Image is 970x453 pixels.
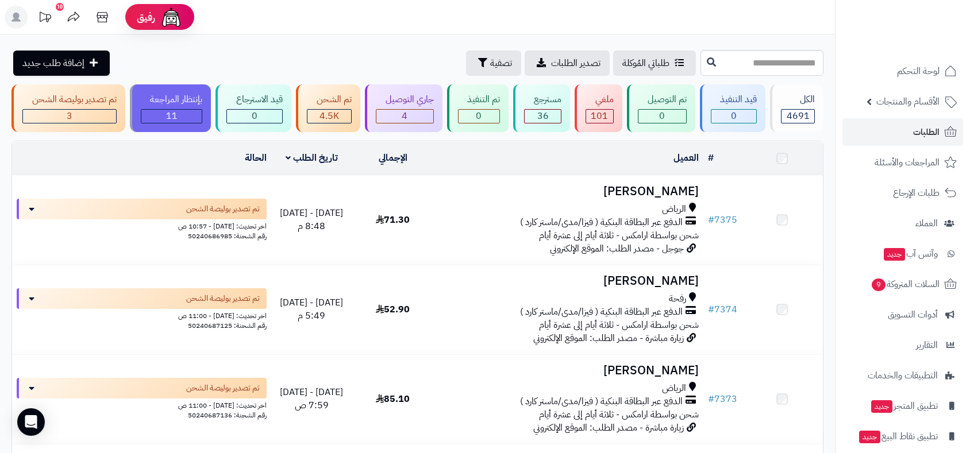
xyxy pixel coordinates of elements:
span: 11 [166,109,178,123]
div: قيد الاسترجاع [226,93,283,106]
span: 0 [731,109,737,123]
span: رفحة [669,292,686,305]
h3: [PERSON_NAME] [438,274,699,288]
span: جوجل - مصدر الطلب: الموقع الإلكتروني [550,242,684,255]
span: المراجعات والأسئلة [875,154,940,171]
div: 4 [376,110,433,123]
div: اخر تحديث: [DATE] - 10:57 ص [17,219,267,231]
div: اخر تحديث: [DATE] - 11:00 ص [17,398,267,411]
h3: [PERSON_NAME] [438,364,699,377]
span: الدفع عبر البطاقة البنكية ( فيزا/مدى/ماستر كارد ) [520,395,683,408]
img: logo-2.png [892,25,959,49]
span: وآتس آب [883,246,938,262]
a: تطبيق المتجرجديد [842,392,963,420]
span: تطبيق نقاط البيع [858,428,938,444]
span: طلبات الإرجاع [893,185,940,201]
span: 0 [659,109,665,123]
a: # [708,151,714,165]
span: جديد [871,400,892,413]
div: 4535 [307,110,351,123]
span: # [708,213,714,227]
span: 9 [872,278,886,292]
a: التطبيقات والخدمات [842,362,963,389]
span: [DATE] - [DATE] 7:59 ص [280,385,343,412]
span: 71.30 [376,213,410,227]
a: طلباتي المُوكلة [613,51,696,76]
a: #7375 [708,213,737,227]
span: تصدير الطلبات [551,56,601,70]
span: التطبيقات والخدمات [868,367,938,384]
a: التقارير [842,331,963,359]
a: تطبيق نقاط البيعجديد [842,423,963,450]
img: ai-face.png [160,6,183,29]
span: تم تصدير بوليصة الشحن [186,293,260,304]
a: الطلبات [842,118,963,146]
div: تم التوصيل [638,93,687,106]
span: زيارة مباشرة - مصدر الطلب: الموقع الإلكتروني [533,421,684,435]
span: 36 [537,109,549,123]
div: 101 [586,110,613,123]
span: 52.90 [376,303,410,316]
span: السلات المتروكة [871,276,940,292]
span: الرياض [662,203,686,216]
span: الدفع عبر البطاقة البنكية ( فيزا/مدى/ماستر كارد ) [520,305,683,319]
span: 101 [591,109,608,123]
span: 4691 [787,109,810,123]
h3: [PERSON_NAME] [438,185,699,198]
a: تصدير الطلبات [525,51,610,76]
div: 10 [56,3,64,11]
a: العملاء [842,210,963,237]
div: ملغي [586,93,614,106]
a: إضافة طلب جديد [13,51,110,76]
div: بإنتظار المراجعة [141,93,203,106]
span: طلباتي المُوكلة [622,56,669,70]
span: [DATE] - [DATE] 5:49 م [280,296,343,323]
span: رقم الشحنة: 50240687136 [188,410,267,420]
a: العميل [673,151,699,165]
a: الحالة [245,151,267,165]
a: قيد الاسترجاع 0 [213,84,294,132]
div: مسترجع [524,93,561,106]
span: 0 [252,109,257,123]
span: العملاء [915,215,938,231]
div: تم الشحن [307,93,352,106]
span: رفيق [137,10,155,24]
span: تطبيق المتجر [870,398,938,414]
span: 4 [402,109,407,123]
a: وآتس آبجديد [842,240,963,268]
span: التقارير [916,337,938,353]
a: تم تصدير بوليصة الشحن 3 [9,84,128,132]
a: قيد التنفيذ 0 [698,84,768,132]
a: تم التوصيل 0 [625,84,698,132]
a: مسترجع 36 [511,84,572,132]
span: أدوات التسويق [888,307,938,323]
span: [DATE] - [DATE] 8:48 م [280,206,343,233]
span: الدفع عبر البطاقة البنكية ( فيزا/مدى/ماستر كارد ) [520,216,683,229]
div: جاري التوصيل [376,93,434,106]
div: 0 [459,110,500,123]
div: 11 [141,110,202,123]
span: زيارة مباشرة - مصدر الطلب: الموقع الإلكتروني [533,331,684,345]
span: تم تصدير بوليصة الشحن [186,203,260,215]
div: قيد التنفيذ [711,93,757,106]
span: 4.5K [320,109,339,123]
a: #7374 [708,303,737,316]
span: جديد [859,431,880,443]
span: 0 [476,109,482,123]
a: الإجمالي [379,151,407,165]
span: الأقسام والمنتجات [876,94,940,110]
span: جديد [884,248,905,261]
span: تم تصدير بوليصة الشحن [186,382,260,394]
div: 0 [227,110,282,123]
a: ملغي 101 [572,84,625,132]
a: تاريخ الطلب [286,151,338,165]
div: 36 [525,110,561,123]
a: المراجعات والأسئلة [842,149,963,176]
span: رقم الشحنة: 50240686985 [188,231,267,241]
button: تصفية [466,51,521,76]
a: السلات المتروكة9 [842,270,963,298]
div: تم التنفيذ [458,93,501,106]
span: الطلبات [913,124,940,140]
a: #7373 [708,392,737,406]
span: # [708,392,714,406]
